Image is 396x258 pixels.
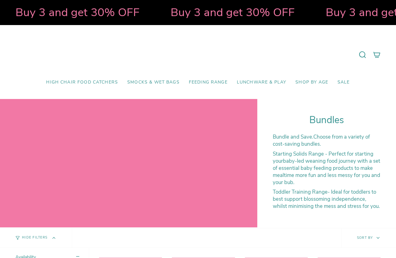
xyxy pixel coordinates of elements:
strong: Starting Solids Range [273,150,324,157]
a: Shop by Age [291,75,333,90]
span: Hide Filters [22,236,47,239]
a: Mumma’s Little Helpers [145,34,251,75]
h1: Bundles [273,114,381,126]
strong: Toddler Training Range [273,188,328,196]
span: SALE [337,80,350,85]
a: Lunchware & Play [232,75,291,90]
span: baby-led weaning food journey with a set of essential baby feeding products to make mealtime more... [273,157,380,186]
strong: Bundle and Save. [273,133,313,140]
span: High Chair Food Catchers [46,80,118,85]
p: - Ideal for toddlers to best support blossoming independence, whilst minimising the mess and stre... [273,188,381,210]
a: Smocks & Wet Bags [123,75,184,90]
button: Sort by [341,228,396,247]
p: - Perfect for starting your [273,150,381,186]
span: Feeding Range [189,80,228,85]
p: Choose from a variety of cost-saving bundles. [273,133,381,148]
span: Smocks & Wet Bags [127,80,180,85]
strong: Buy 3 and get 30% OFF [15,5,139,20]
a: Feeding Range [184,75,232,90]
span: Sort by [357,235,373,240]
span: Lunchware & Play [237,80,286,85]
a: High Chair Food Catchers [41,75,123,90]
a: SALE [333,75,355,90]
span: Shop by Age [295,80,328,85]
strong: Buy 3 and get 30% OFF [170,5,294,20]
